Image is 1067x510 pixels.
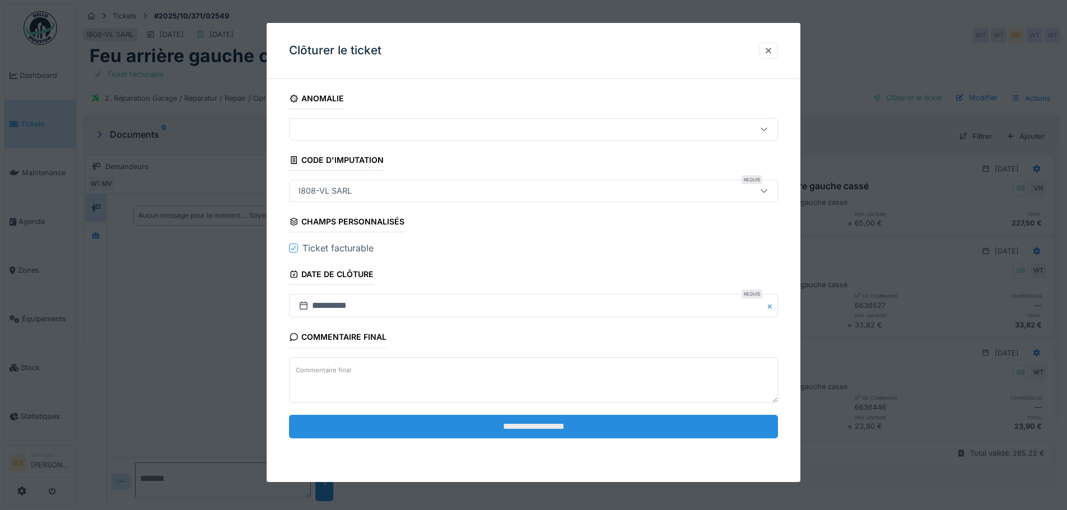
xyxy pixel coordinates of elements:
[766,294,778,317] button: Close
[294,185,356,197] div: I808-VL SARL
[289,152,384,171] div: Code d'imputation
[302,241,374,255] div: Ticket facturable
[289,90,344,109] div: Anomalie
[289,44,381,58] h3: Clôturer le ticket
[742,289,762,298] div: Requis
[293,363,353,377] label: Commentaire final
[289,266,374,285] div: Date de clôture
[742,175,762,184] div: Requis
[289,329,386,348] div: Commentaire final
[289,213,404,232] div: Champs personnalisés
